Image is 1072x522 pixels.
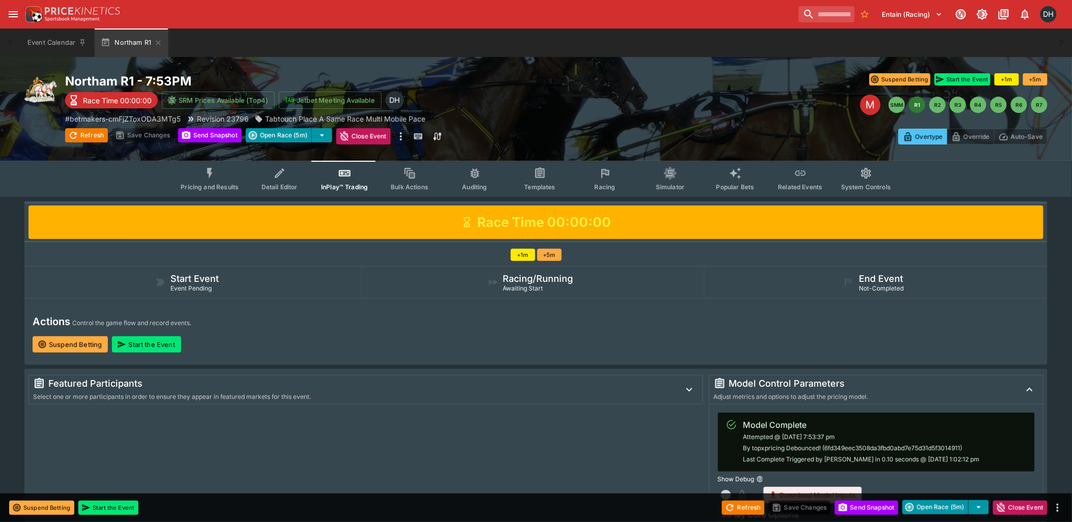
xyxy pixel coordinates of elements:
span: Racing [595,183,616,191]
button: Toggle light/dark mode [973,5,992,23]
button: Event Calendar [21,28,93,57]
div: Edit Meeting [860,95,881,115]
h5: Racing/Running [503,273,573,284]
p: Revision 23796 [197,113,249,124]
div: Tabtouch Place A Same Race Multi Mobile Pace [255,113,425,124]
button: Notifications [1016,5,1034,23]
button: select merge strategy [312,128,332,142]
img: harness_racing.png [24,73,57,106]
span: Related Events [778,183,823,191]
p: Control the game flow and record events. [72,318,191,328]
div: Event type filters [172,161,899,197]
button: Northam R1 [95,28,168,57]
button: Refresh [722,501,765,515]
span: Event Pending [170,284,212,292]
h5: End Event [859,273,903,284]
button: more [395,128,407,144]
button: Jetbet Meeting Available [279,92,382,109]
h2: Copy To Clipboard [65,73,557,89]
button: R2 [930,97,946,113]
span: Select one or more participants in order to ensure they appear in featured markets for this event. [33,393,311,400]
div: David Howard [1040,6,1057,22]
div: split button [903,500,989,514]
button: more [1052,502,1064,514]
button: Refresh [65,128,108,142]
span: Adjust metrics and options to adjust the pricing model. [714,393,868,400]
p: Race Time 00:00:00 [83,95,152,106]
button: +5m [537,249,562,261]
div: Start From [899,129,1048,144]
button: Send Snapshot [178,128,242,142]
p: Overtype [915,131,943,142]
p: Show Debug [718,475,755,483]
button: R5 [991,97,1007,113]
button: Suspend Betting [9,501,74,515]
span: InPlay™ Trading [321,183,368,191]
p: Override [964,131,990,142]
button: R4 [970,97,987,113]
button: Suspend Betting [33,336,108,353]
span: Bulk Actions [391,183,428,191]
p: Auto-Save [1011,131,1043,142]
nav: pagination navigation [889,97,1048,113]
button: open drawer [4,5,22,23]
img: jetbet-logo.svg [284,95,295,105]
button: SMM [889,97,905,113]
button: +5m [1023,73,1048,85]
button: David Howard [1037,3,1060,25]
span: Detail Editor [262,183,298,191]
span: System Controls [841,183,891,191]
span: Attempted @ [DATE] 7:53:37 pm By topxpricing Debounced! (6fd349eec3508da3fbd0abd7e75d31d5f3014911... [743,433,980,463]
div: David Howard [386,91,404,109]
span: Not-Completed [859,284,904,292]
button: R1 [909,97,925,113]
button: Download Model Inputs [764,487,862,503]
div: Model Control Parameters [714,378,1012,390]
button: Auto-Save [994,129,1048,144]
button: Start the Event [935,73,991,85]
span: Pricing and Results [181,183,239,191]
span: Awaiting Start [503,284,543,292]
button: Show Debug [757,476,764,483]
p: Tabtouch Place A Same Race Multi Mobile Pace [265,113,425,124]
button: Send Snapshot [835,501,899,515]
button: Close Event [336,128,391,144]
img: Sportsbook Management [45,17,100,21]
div: Model Complete [743,419,980,431]
button: R7 [1031,97,1048,113]
button: Overtype [899,129,947,144]
h4: Actions [33,315,70,328]
input: search [799,6,855,22]
img: PriceKinetics [45,7,120,15]
div: Featured Participants [33,378,672,390]
span: Auditing [462,183,487,191]
button: Open Race (5m) [903,500,969,514]
button: Connected to PK [952,5,970,23]
button: +1m [995,73,1019,85]
button: R6 [1011,97,1027,113]
button: SRM Prices Available (Top4) [162,92,275,109]
button: +1m [511,249,535,261]
button: Override [947,129,994,144]
button: Documentation [995,5,1013,23]
span: Templates [525,183,556,191]
button: Select Tenant [876,6,949,22]
button: Open Race (5m) [246,128,312,142]
h1: Race Time 00:00:00 [477,214,611,231]
button: R3 [950,97,966,113]
button: Start the Event [112,336,181,353]
div: split button [246,128,332,142]
button: Start the Event [78,501,138,515]
button: No Bookmarks [857,6,873,22]
img: PriceKinetics Logo [22,4,43,24]
p: Copy To Clipboard [65,113,181,124]
button: Close Event [993,501,1048,515]
span: Popular Bets [716,183,755,191]
button: select merge strategy [969,500,989,514]
span: Simulator [656,183,684,191]
h5: Start Event [170,273,219,284]
button: Suspend Betting [870,73,931,85]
